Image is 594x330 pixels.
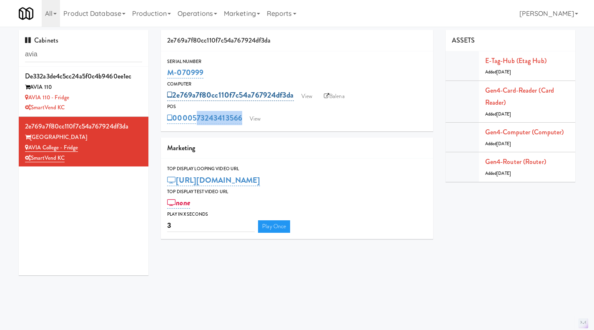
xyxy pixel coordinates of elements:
[485,141,511,147] span: Added
[496,141,511,147] span: [DATE]
[258,220,290,233] a: Play Once
[167,58,427,66] div: Serial Number
[167,174,260,186] a: [URL][DOMAIN_NAME]
[485,56,546,65] a: E-tag-hub (Etag Hub)
[485,170,511,176] span: Added
[25,47,142,62] input: Search cabinets
[297,90,316,103] a: View
[167,80,427,88] div: Computer
[25,93,69,101] a: AVIA 110 - Fridge
[167,165,427,173] div: Top Display Looping Video Url
[25,70,142,83] div: de332a3de4c5cc24a5f0c4b9460ee1ec
[19,67,148,117] li: de332a3de4c5cc24a5f0c4b9460ee1ecAVIA 110 AVIA 110 - FridgeSmartVend KC
[485,86,554,108] a: Gen4-card-reader (Card Reader)
[496,69,511,75] span: [DATE]
[485,127,564,137] a: Gen4-computer (Computer)
[496,111,511,117] span: [DATE]
[167,112,242,124] a: 0000573243413566
[25,82,142,93] div: AVIA 110
[167,103,427,111] div: POS
[25,154,65,162] a: SmartVend KC
[167,210,427,219] div: Play in X seconds
[25,120,142,133] div: 2e769a7f80cc110f7c54a767924df3da
[25,103,65,111] a: SmartVend KC
[496,170,511,176] span: [DATE]
[167,89,293,101] a: 2e769a7f80cc110f7c54a767924df3da
[167,143,195,153] span: Marketing
[161,30,433,51] div: 2e769a7f80cc110f7c54a767924df3da
[167,67,203,78] a: M-070999
[320,90,349,103] a: Balena
[25,144,78,152] a: AVIA College - Fridge
[19,117,148,166] li: 2e769a7f80cc110f7c54a767924df3da[GEOGRAPHIC_DATA] AVIA College - FridgeSmartVend KC
[485,157,546,166] a: Gen4-router (Router)
[25,132,142,143] div: [GEOGRAPHIC_DATA]
[485,111,511,117] span: Added
[452,35,475,45] span: ASSETS
[485,69,511,75] span: Added
[25,35,58,45] span: Cabinets
[167,188,427,196] div: Top Display Test Video Url
[167,197,190,209] a: none
[19,6,33,21] img: Micromart
[246,113,265,125] a: View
